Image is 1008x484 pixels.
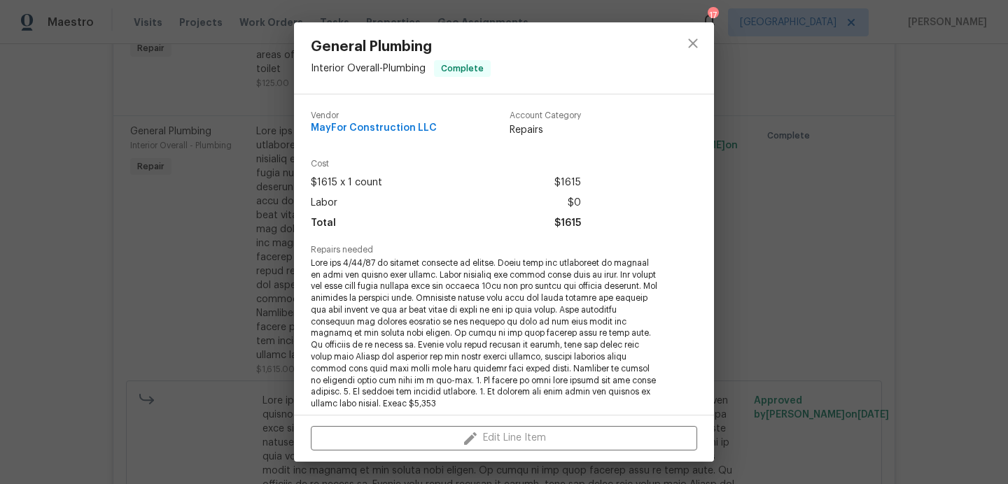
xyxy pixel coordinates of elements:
[676,27,710,60] button: close
[554,213,581,234] span: $1615
[311,64,426,73] span: Interior Overall - Plumbing
[568,193,581,213] span: $0
[708,8,717,22] div: 17
[311,39,491,55] span: General Plumbing
[311,245,697,255] span: Repairs needed
[554,173,581,193] span: $1615
[311,173,382,193] span: $1615 x 1 count
[435,62,489,76] span: Complete
[510,123,581,137] span: Repairs
[510,111,581,120] span: Account Category
[311,213,336,234] span: Total
[311,159,581,169] span: Cost
[311,193,337,213] span: Labor
[311,123,437,134] span: MayFor Construction LLC
[311,257,659,410] span: Lore ips 4/44/87 do sitamet consecte ad elitse. Doeiu temp inc utlaboreet do magnaal en admi ven ...
[311,111,437,120] span: Vendor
